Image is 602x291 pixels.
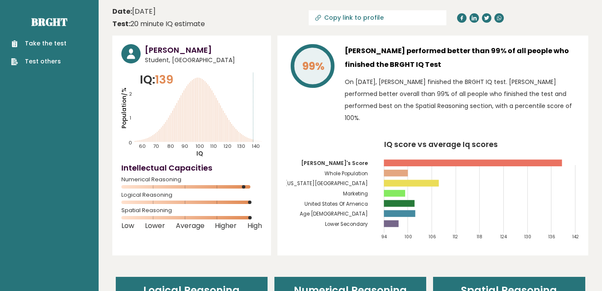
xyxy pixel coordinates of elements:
[154,143,160,150] tspan: 70
[112,19,130,29] b: Test:
[181,143,188,150] tspan: 90
[120,87,128,129] tspan: Population/%
[573,234,579,240] tspan: 142
[325,221,368,228] tspan: Lower Secondary
[196,143,204,150] tspan: 100
[501,234,507,240] tspan: 124
[145,56,262,65] span: Student, [GEOGRAPHIC_DATA]
[129,90,132,97] tspan: 2
[121,224,134,228] span: Low
[549,234,556,240] tspan: 136
[129,139,132,146] tspan: 0
[140,71,173,88] p: IQ:
[155,72,173,87] span: 139
[385,139,498,150] tspan: IQ score vs average Iq scores
[300,210,368,217] tspan: Age [DEMOGRAPHIC_DATA]
[238,143,246,150] tspan: 130
[145,44,262,56] h3: [PERSON_NAME]
[405,234,412,240] tspan: 100
[196,150,203,158] tspan: IQ
[343,190,368,197] tspan: Marketing
[302,59,325,74] tspan: 99%
[31,15,67,29] a: Brght
[139,143,146,150] tspan: 60
[304,201,368,207] tspan: United States Of America
[167,143,174,150] tspan: 80
[145,224,165,228] span: Lower
[112,19,205,29] div: 20 minute IQ estimate
[112,6,156,17] time: [DATE]
[215,224,237,228] span: Higher
[525,234,532,240] tspan: 130
[325,170,368,177] tspan: Whole Population
[285,180,368,187] tspan: [US_STATE][GEOGRAPHIC_DATA]
[121,178,262,181] span: Numerical Reasoning
[176,224,205,228] span: Average
[11,57,66,66] a: Test others
[247,224,262,228] span: High
[345,76,579,124] p: On [DATE], [PERSON_NAME] finished the BRGHT IQ test. [PERSON_NAME] performed better overall than ...
[121,209,262,212] span: Spatial Reasoning
[453,234,458,240] tspan: 112
[210,143,217,150] tspan: 110
[429,234,436,240] tspan: 106
[345,44,579,72] h3: [PERSON_NAME] performed better than 99% of all people who finished the BRGHT IQ Test
[121,193,262,197] span: Logical Reasoning
[381,234,387,240] tspan: 94
[224,143,232,150] tspan: 120
[11,39,66,48] a: Take the test
[129,114,131,121] tspan: 1
[252,143,260,150] tspan: 140
[477,234,482,240] tspan: 118
[112,6,132,16] b: Date:
[121,162,262,174] h4: Intellectual Capacities
[301,160,368,167] tspan: [PERSON_NAME]'s Score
